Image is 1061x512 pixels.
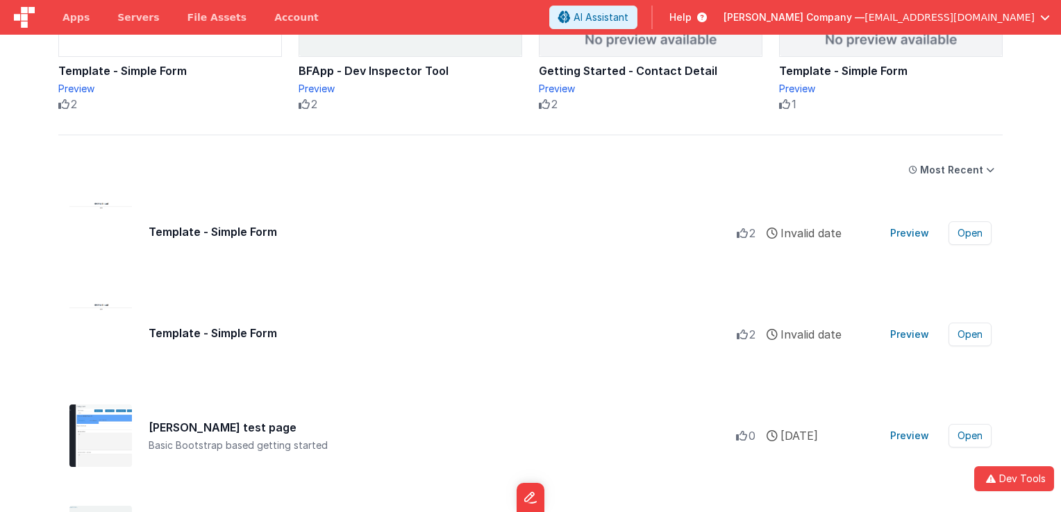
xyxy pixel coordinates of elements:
div: Preview [58,82,282,96]
div: Template - Simple Form [149,223,737,240]
div: Basic Bootstrap based getting started [149,438,736,452]
span: Servers [117,10,159,24]
div: Template - Simple Form [779,62,1003,79]
span: 0 [749,427,755,444]
div: Template - Simple Form [58,62,282,79]
div: Preview [779,82,1003,96]
button: Preview [882,222,937,244]
span: 2 [749,326,755,343]
span: 2 [749,225,755,241]
span: [EMAIL_ADDRESS][DOMAIN_NAME] [864,10,1035,24]
button: Open [949,323,992,346]
span: 2 [71,96,77,112]
span: AI Assistant [574,10,628,24]
span: Invalid date [780,326,842,343]
span: 1 [792,96,796,112]
div: Preview [299,82,522,96]
iframe: Marker.io feedback button [517,483,544,512]
span: 2 [311,96,317,112]
button: Dev Tools [974,466,1054,491]
span: Help [669,10,692,24]
div: Template - Simple Form [149,325,737,341]
div: Getting Started - Contact Detail [539,62,762,79]
button: Preview [882,323,937,345]
span: [PERSON_NAME] Company — [724,10,864,24]
span: 2 [551,96,558,112]
div: Most Recent [920,163,983,177]
span: [DATE] [780,427,818,444]
div: [PERSON_NAME] test page [149,419,736,436]
span: Invalid date [780,225,842,241]
button: Preview [882,425,937,447]
div: BFApp - Dev Inspector Tool [299,62,522,79]
span: Apps [62,10,90,24]
div: Preview [539,82,762,96]
button: Open [949,424,992,447]
span: File Assets [187,10,247,24]
button: Open [949,221,992,245]
button: Most Recent [901,157,1003,182]
button: AI Assistant [549,6,637,29]
button: [PERSON_NAME] Company — [EMAIL_ADDRESS][DOMAIN_NAME] [724,10,1050,24]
